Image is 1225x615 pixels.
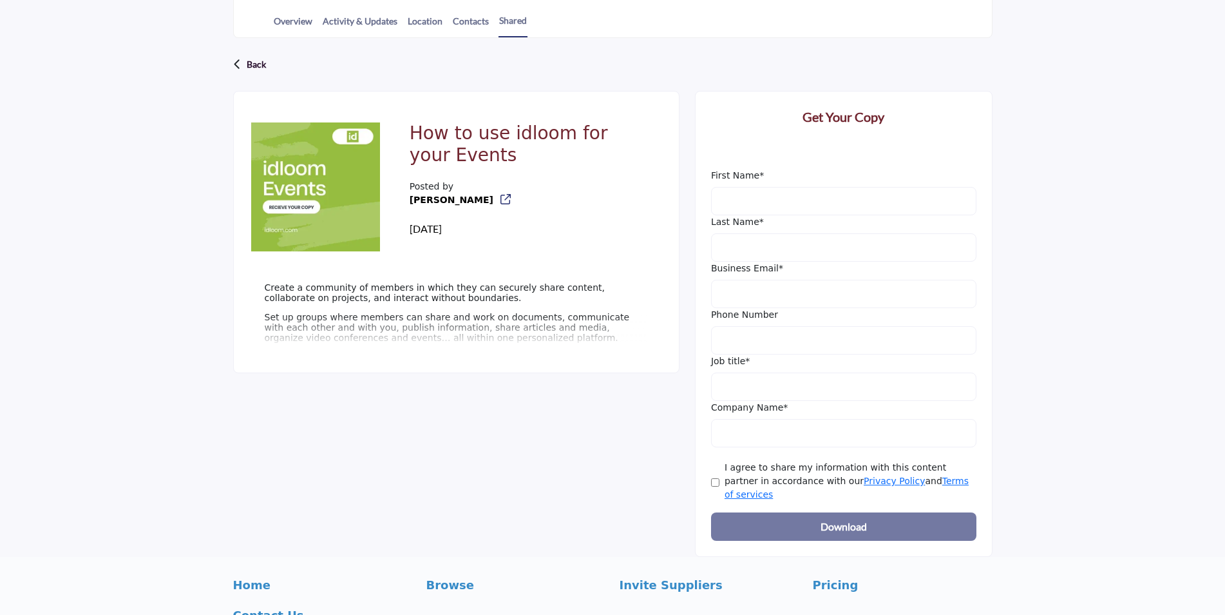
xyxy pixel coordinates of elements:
label: Last Name* [711,215,764,229]
a: Privacy Policy [864,476,925,486]
b: Redirect to company listing - idloom [410,193,493,207]
label: Phone Number [711,308,778,322]
input: Phone Number [711,326,976,355]
span: [DATE] [410,222,442,235]
img: No Feature content logo [251,122,380,251]
a: Location [407,14,443,37]
a: Pricing [813,576,992,594]
a: Contacts [452,14,489,37]
a: Browse [426,576,606,594]
label: Company Name* [711,401,788,415]
input: Business Email [711,280,976,308]
input: First Name [711,187,976,215]
p: Set up groups where members can share and work on documents, communicate with each other and with... [265,312,648,343]
label: First Name* [711,169,764,182]
input: Job Title [711,373,976,401]
a: Terms of services [725,476,969,500]
input: Last Name [711,233,976,262]
a: Invite Suppliers [620,576,799,594]
label: I agree to share my information with this content partner in accordance with our and [725,461,976,502]
p: Create a community of members in which they can securely share content, collaborate on projects, ... [265,282,648,303]
a: Activity & Updates [322,14,398,37]
h2: Get Your Copy [711,107,976,126]
a: Shared [499,14,527,37]
input: Agree Terms & Conditions [711,478,719,487]
label: Business Email* [711,262,783,275]
label: Job title* [711,355,750,368]
h2: How to use idloom for your Events [410,122,648,170]
a: Overview [273,14,313,37]
div: Posted by [410,180,530,237]
input: Company Name [711,419,976,447]
p: Back [247,53,266,76]
a: [PERSON_NAME] [410,195,493,205]
a: Home [233,576,413,594]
